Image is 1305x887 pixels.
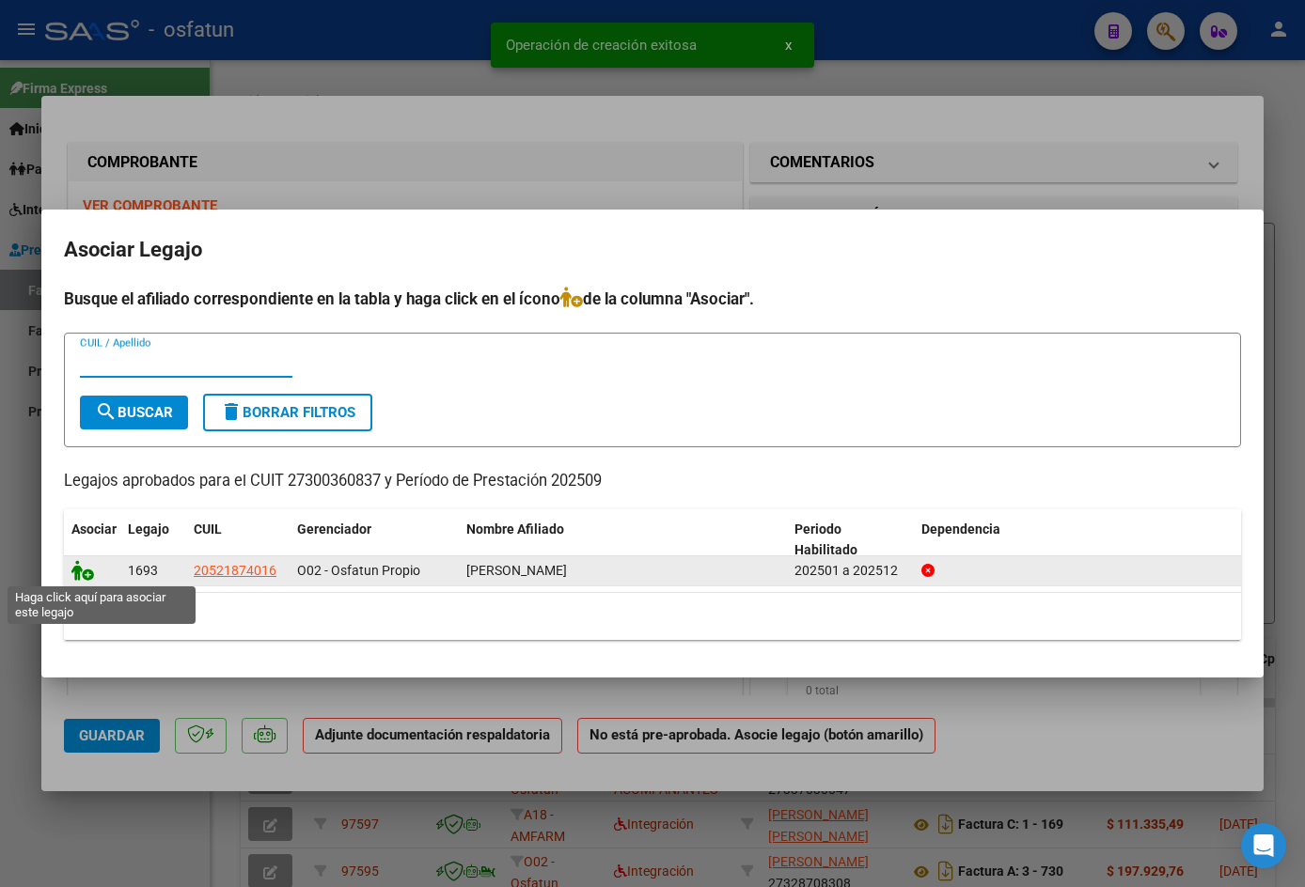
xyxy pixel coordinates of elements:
[95,400,118,423] mat-icon: search
[794,521,857,558] span: Periodo Habilitado
[297,521,371,537] span: Gerenciador
[466,521,564,537] span: Nombre Afiliado
[1241,823,1286,868] div: Open Intercom Messenger
[921,521,1000,537] span: Dependencia
[64,287,1241,311] h4: Busque el afiliado correspondiente en la tabla y haga click en el ícono de la columna "Asociar".
[64,470,1241,493] p: Legajos aprobados para el CUIT 27300360837 y Período de Prestación 202509
[203,394,372,431] button: Borrar Filtros
[128,521,169,537] span: Legajo
[459,509,787,571] datatable-header-cell: Nombre Afiliado
[466,563,567,578] span: CASTRO WAGNER ERNESTO
[128,563,158,578] span: 1693
[186,509,290,571] datatable-header-cell: CUIL
[194,521,222,537] span: CUIL
[71,521,117,537] span: Asociar
[64,593,1241,640] div: 1 registros
[120,509,186,571] datatable-header-cell: Legajo
[95,404,173,421] span: Buscar
[794,560,906,582] div: 202501 a 202512
[64,232,1241,268] h2: Asociar Legajo
[220,404,355,421] span: Borrar Filtros
[80,396,188,429] button: Buscar
[64,509,120,571] datatable-header-cell: Asociar
[914,509,1242,571] datatable-header-cell: Dependencia
[194,563,276,578] span: 20521874016
[290,509,459,571] datatable-header-cell: Gerenciador
[297,563,420,578] span: O02 - Osfatun Propio
[787,509,914,571] datatable-header-cell: Periodo Habilitado
[220,400,243,423] mat-icon: delete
